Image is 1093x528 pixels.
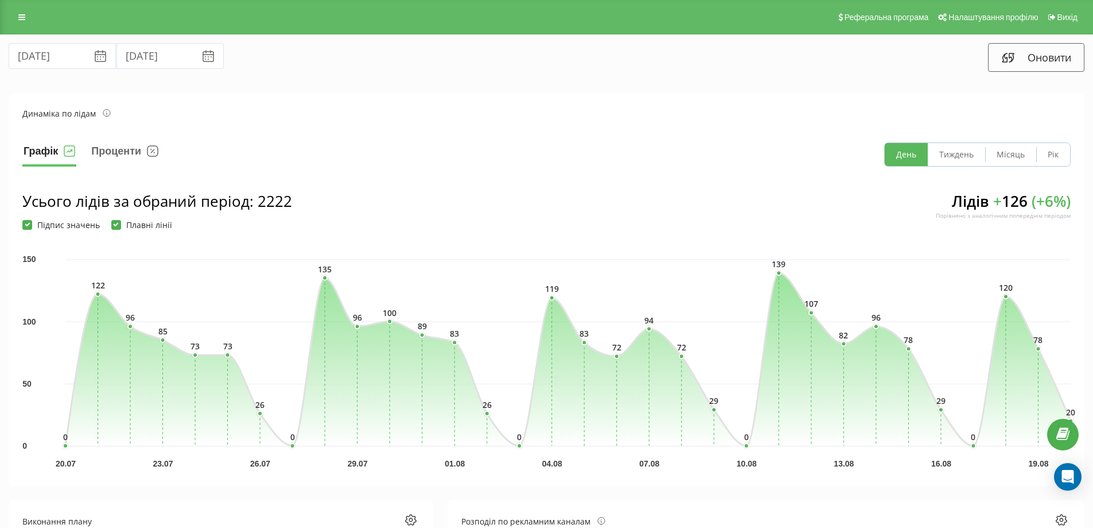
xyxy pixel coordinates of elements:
[744,431,749,442] text: 0
[839,330,848,341] text: 82
[445,459,465,468] text: 01.08
[22,515,92,527] div: Виконання плану
[483,399,492,410] text: 26
[255,399,265,410] text: 26
[639,459,659,468] text: 07.08
[904,334,913,345] text: 78
[993,191,1002,211] span: +
[804,298,818,309] text: 107
[22,142,76,167] button: Графік
[90,142,160,167] button: Проценти
[1066,407,1075,418] text: 20
[158,326,168,337] text: 85
[190,341,200,352] text: 73
[318,264,332,275] text: 135
[56,459,76,468] text: 20.07
[931,459,951,468] text: 16.08
[1028,459,1048,468] text: 19.08
[126,312,135,323] text: 96
[22,191,292,211] div: Усього лідів за обраний період : 2222
[223,341,232,352] text: 73
[348,459,368,468] text: 29.07
[999,282,1013,293] text: 120
[1033,334,1043,345] text: 78
[971,431,975,442] text: 0
[22,317,36,326] text: 100
[290,431,295,442] text: 0
[22,255,36,264] text: 150
[383,307,396,318] text: 100
[63,431,68,442] text: 0
[418,321,427,332] text: 89
[834,459,854,468] text: 13.08
[153,459,173,468] text: 23.07
[1054,463,1082,491] div: Open Intercom Messenger
[985,143,1036,166] button: Місяць
[91,280,105,291] text: 122
[988,43,1084,72] button: Оновити
[936,211,1071,219] div: Порівняно з аналогічним попереднім періодом
[772,259,785,269] text: 139
[542,459,562,468] text: 04.08
[936,191,1071,230] div: Лідів 126
[709,395,718,406] text: 29
[250,459,270,468] text: 26.07
[22,220,100,230] label: Підпис значень
[111,220,172,230] label: Плавні лінії
[353,312,362,323] text: 96
[612,342,621,353] text: 72
[461,515,605,527] div: Розподіл по рекламним каналам
[1036,143,1070,166] button: Рік
[450,328,459,339] text: 83
[579,328,589,339] text: 83
[936,395,946,406] text: 29
[22,441,27,450] text: 0
[845,13,929,22] span: Реферальна програма
[22,379,32,388] text: 50
[22,107,111,120] div: Динаміка по лідам
[517,431,522,442] text: 0
[1032,191,1071,211] span: ( + 6 %)
[1057,13,1078,22] span: Вихід
[948,13,1038,22] span: Налаштування профілю
[885,143,928,166] button: День
[545,283,559,294] text: 119
[677,342,686,353] text: 72
[737,459,757,468] text: 10.08
[928,143,985,166] button: Тиждень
